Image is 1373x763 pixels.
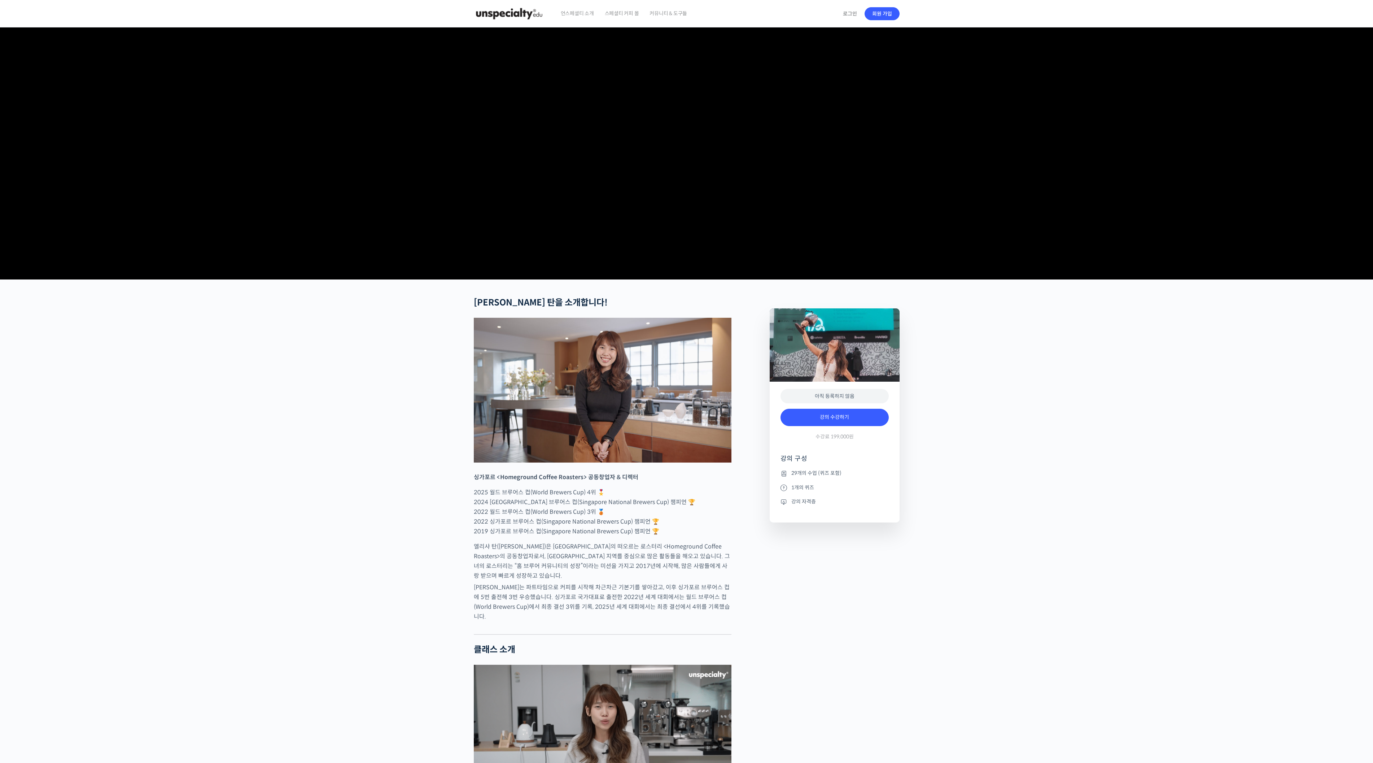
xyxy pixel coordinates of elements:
li: 29개의 수업 (퀴즈 포함) [780,469,889,478]
a: 로그인 [839,5,861,22]
p: [PERSON_NAME]는 파트타임으로 커피를 시작해 차근차근 기본기를 쌓아갔고, 이후 싱가포르 브루어스 컵에 5번 출전해 3번 우승했습니다. 싱가포르 국가대표로 출전한 20... [474,582,731,621]
strong: 클래스 소개 [474,644,515,655]
a: 회원 가입 [865,7,900,20]
strong: 싱가포르 <Homeground Coffee Roasters> 공동창업자 & 디렉터 [474,473,638,481]
div: 아직 등록하지 않음 [780,389,889,404]
li: 1개의 퀴즈 [780,483,889,492]
li: 강의 자격증 [780,497,889,506]
a: 강의 수강하기 [780,409,889,426]
h4: 강의 구성 [780,454,889,469]
p: 엘리샤 탄([PERSON_NAME])은 [GEOGRAPHIC_DATA]의 떠오르는 로스터리 <Homeground Coffee Roasters>의 공동창업자로서, [GEOGRA... [474,542,731,581]
span: 수강료 199,000원 [816,433,854,440]
strong: [PERSON_NAME] 탄을 소개합니다! [474,297,608,308]
p: 2025 월드 브루어스 컵(World Brewers Cup) 4위 🎖️ 2024 [GEOGRAPHIC_DATA] 브루어스 컵(Singapore National Brewers ... [474,487,731,536]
